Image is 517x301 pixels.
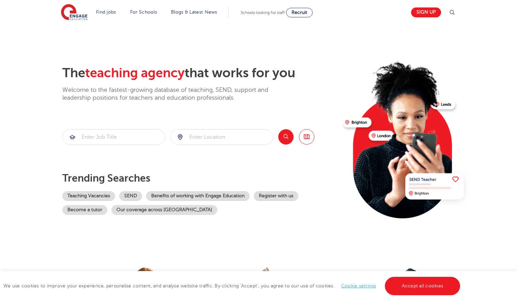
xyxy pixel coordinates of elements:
[62,86,287,102] p: Welcome to the fastest-growing database of teaching, SEND, support and leadership positions for t...
[63,130,165,145] input: Submit
[286,8,313,17] a: Recruit
[61,4,88,21] img: Engage Education
[62,191,115,201] a: Teaching Vacancies
[62,129,165,145] div: Submit
[119,191,142,201] a: SEND
[278,129,294,145] button: Search
[111,205,217,215] a: Our coverage across [GEOGRAPHIC_DATA]
[411,7,441,17] a: Sign up
[241,10,285,15] span: Schools looking for staff
[85,66,185,80] span: teaching agency
[130,10,157,15] a: For Schools
[254,191,298,201] a: Register with us
[171,10,217,15] a: Blogs & Latest News
[341,283,376,288] a: Cookie settings
[96,10,116,15] a: Find jobs
[62,65,337,81] h2: The that works for you
[62,172,337,184] p: Trending searches
[170,129,273,145] div: Submit
[3,283,462,288] span: We use cookies to improve your experience, personalise content, and analyse website traffic. By c...
[62,205,107,215] a: Become a tutor
[171,130,273,145] input: Submit
[292,10,307,15] span: Recruit
[385,277,460,295] a: Accept all cookies
[146,191,250,201] a: Benefits of working with Engage Education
